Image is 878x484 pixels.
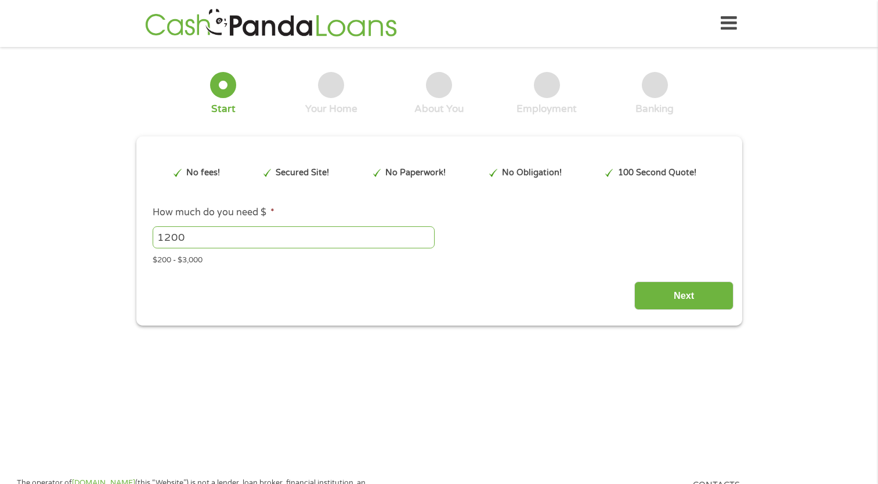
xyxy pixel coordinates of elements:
[276,167,329,179] p: Secured Site!
[635,103,674,115] div: Banking
[153,251,725,266] div: $200 - $3,000
[634,281,734,310] input: Next
[142,7,400,40] img: GetLoanNow Logo
[516,103,577,115] div: Employment
[211,103,236,115] div: Start
[186,167,220,179] p: No fees!
[414,103,464,115] div: About You
[305,103,357,115] div: Your Home
[502,167,562,179] p: No Obligation!
[618,167,696,179] p: 100 Second Quote!
[153,207,274,219] label: How much do you need $
[385,167,446,179] p: No Paperwork!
